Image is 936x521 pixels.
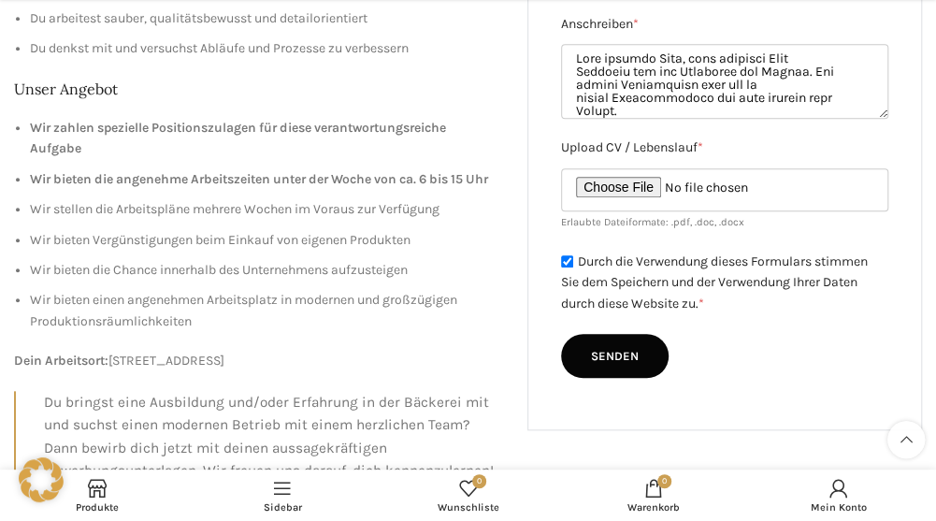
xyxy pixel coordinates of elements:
span: Sidebar [199,501,366,514]
label: Durch die Verwendung dieses Formulars stimmen Sie dem Speichern und der Verwendung Ihrer Daten du... [561,253,868,312]
a: 0 Wunschliste [375,474,560,516]
span: 0 [657,474,671,488]
li: Du denkst mit und versuchst Abläufe und Prozesse zu verbessern [30,38,499,59]
li: Du arbeitest sauber, qualitätsbewusst und detailorientiert [30,8,499,29]
label: Upload CV / Lebenslauf [561,137,888,158]
strong: Wir bieten die angenehme Arbeitszeiten unter der Woche von ca. 6 bis 15 Uhr [30,171,488,187]
li: Wir stellen die Arbeitspläne mehrere Wochen im Voraus zur Verfügung [30,199,499,220]
p: [STREET_ADDRESS] [14,351,499,371]
span: Warenkorb [570,501,737,514]
span: Wunschliste [384,501,551,514]
a: 0 Warenkorb [561,474,746,516]
li: Wir bieten die Chance innerhalb des Unternehmens aufzusteigen [30,260,499,281]
h2: Unser Angebot [14,79,499,99]
a: Sidebar [190,474,375,516]
input: Senden [561,334,669,379]
span: Mein Konto [756,501,922,514]
label: Anschreiben [561,14,888,35]
li: Wir bieten einen angenehmen Arbeitsplatz in modernen und großzügigen Produktionsräumlichkeiten [30,290,499,332]
strong: Wir zahlen spezielle Positionszulagen für diese verantwortungsreiche Aufgabe [30,120,446,156]
span: Produkte [14,501,180,514]
a: Produkte [5,474,190,516]
span: 0 [472,474,486,488]
div: Meine Wunschliste [375,474,560,516]
a: Scroll to top button [887,421,925,458]
strong: Dein Arbeitsort: [14,353,108,369]
a: Mein Konto [746,474,931,516]
small: Erlaubte Dateiformate: .pdf, .doc, .docx [561,216,744,228]
div: My cart [561,474,746,516]
p: Du bringst eine Ausbildung und/oder Erfahrung in der Bäckerei mit und suchst einen modernen Betri... [44,391,499,484]
li: Wir bieten Vergünstigungen beim Einkauf von eigenen Produkten [30,230,499,251]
